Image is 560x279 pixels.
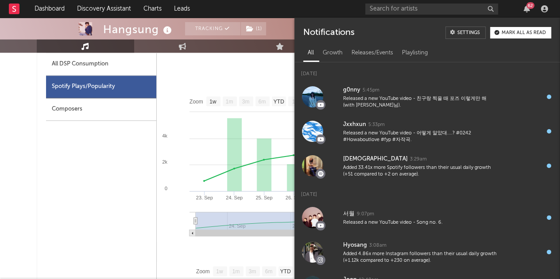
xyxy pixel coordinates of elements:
[103,22,174,37] div: Hangsung
[162,133,167,138] text: 4k
[157,251,514,262] h3: Spotify Popularity Score
[46,53,156,76] div: All DSP Consumption
[303,27,354,39] div: Notifications
[502,31,546,35] div: Mark all as read
[343,164,499,178] div: Added 33.41x more Spotify followers than their usual daily growth (+51 compared to +2 on average).
[46,76,156,98] div: Spotify Plays/Popularity
[226,195,243,200] text: 24. Sep
[445,27,486,39] a: Settings
[294,149,560,183] a: [DEMOGRAPHIC_DATA]3:29amAdded 33.41x more Spotify followers than their usual daily growth (+51 co...
[52,59,108,69] div: All DSP Consumption
[232,268,239,275] text: 1m
[343,251,499,264] div: Added 4.86x more Instagram followers than their usual daily growth (+1.12k compared to +230 on av...
[526,2,534,9] div: 62
[363,87,379,94] div: 5:45pm
[162,159,167,164] text: 2k
[294,62,560,80] div: [DATE]
[343,154,408,164] div: [DEMOGRAPHIC_DATA]
[258,99,266,105] text: 6m
[189,99,203,105] text: Zoom
[196,268,210,275] text: Zoom
[457,31,480,35] div: Settings
[294,235,560,269] a: Hyosang3:08amAdded 4.86x more Instagram followers than their usual daily growth (+1.12k compared ...
[343,209,355,219] div: 서월
[248,268,256,275] text: 3m
[255,195,272,200] text: 25. Sep
[343,96,499,109] div: Released a new YouTube video - 친구랑 찍을 때 ￼포즈 이렇게만 해 (with [PERSON_NAME]님).
[343,119,366,130] div: Jxxhxun
[294,80,560,114] a: g0nny5:45pmReleased a new YouTube video - 친구랑 찍을 때 ￼포즈 이렇게만 해 (with [PERSON_NAME]님).
[285,195,302,200] text: 26. Sep
[398,46,433,61] div: Playlisting
[292,99,297,105] text: 1y
[241,22,266,35] button: (1)
[303,46,318,61] div: All
[185,22,240,35] button: Tracking
[280,268,290,275] text: YTD
[294,114,560,149] a: Jxxhxun5:33pmReleased a new YouTube video - 어떻게 알았대....? #0242 #Howaboutlove #fyp #자작곡.
[365,4,498,15] input: Search for artists
[343,219,499,226] div: Released a new YouTube video - Song no. 6.
[157,62,514,73] h3: Total Spotify Plays
[240,22,266,35] span: ( 1 )
[368,122,385,128] div: 5:33pm
[294,200,560,235] a: 서월9:07pmReleased a new YouTube video - Song no. 6.
[46,98,156,121] div: Composers
[343,240,367,251] div: Hyosang
[294,183,560,200] div: [DATE]
[343,85,360,96] div: g0nny
[410,156,427,163] div: 3:29am
[273,99,284,105] text: YTD
[209,99,216,105] text: 1w
[196,195,212,200] text: 23. Sep
[265,268,272,275] text: 6m
[318,46,347,61] div: Growth
[343,130,499,144] div: Released a new YouTube video - 어떻게 알았대....? #0242 #Howaboutlove #fyp #자작곡.
[357,211,374,218] div: 9:07pm
[490,27,551,38] button: Mark all as read
[347,46,398,61] div: Releases/Events
[164,186,167,191] text: 0
[524,5,530,12] button: 62
[225,99,233,105] text: 1m
[369,242,386,249] div: 3:08am
[216,268,223,275] text: 1w
[242,99,249,105] text: 3m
